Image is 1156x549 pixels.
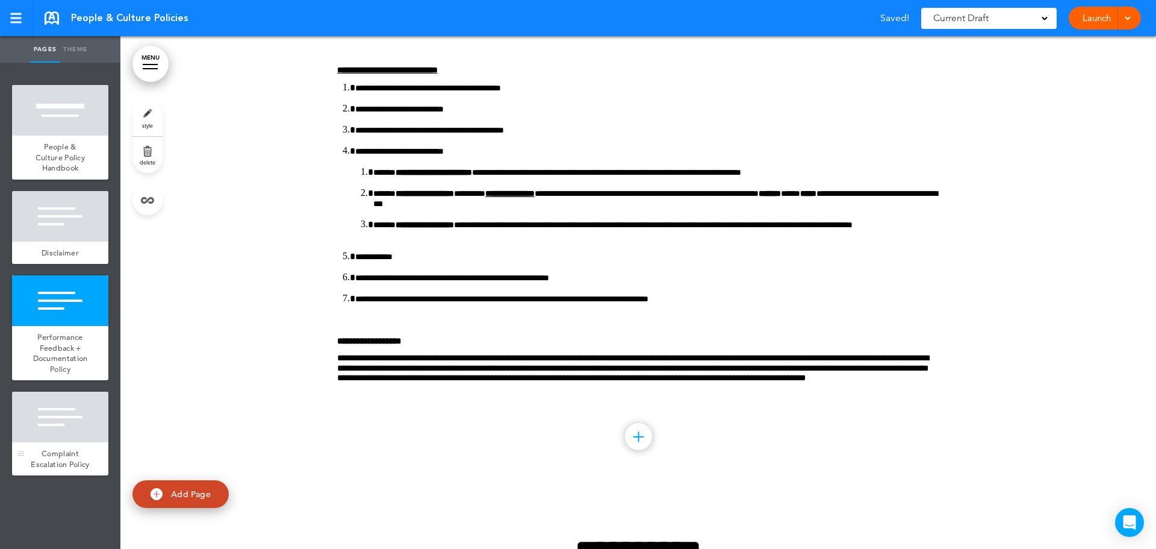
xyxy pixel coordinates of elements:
[71,11,188,25] span: People & Culture Policies
[171,489,211,500] span: Add Page
[42,248,79,258] span: Disclaimer
[132,480,229,509] a: Add Page
[1078,7,1116,30] a: Launch
[12,136,108,180] a: People & Culture Policy Handbook
[151,488,163,500] img: add.svg
[140,158,155,166] span: delete
[1115,508,1144,537] div: Open Intercom Messenger
[12,326,108,380] a: Performance Feedback + Documentation Policy
[132,137,163,173] a: delete
[142,122,153,129] span: style
[30,36,60,63] a: Pages
[33,332,88,374] span: Performance Feedback + Documentation Policy
[933,10,989,27] span: Current Draft
[12,242,108,265] a: Disclaimer
[132,46,169,82] a: MENU
[132,100,163,136] a: style
[60,36,90,63] a: Theme
[31,448,89,469] span: Complaint Escalation Policy
[880,13,909,23] span: Saved!
[12,442,108,475] a: Complaint Escalation Policy
[36,142,85,173] span: People & Culture Policy Handbook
